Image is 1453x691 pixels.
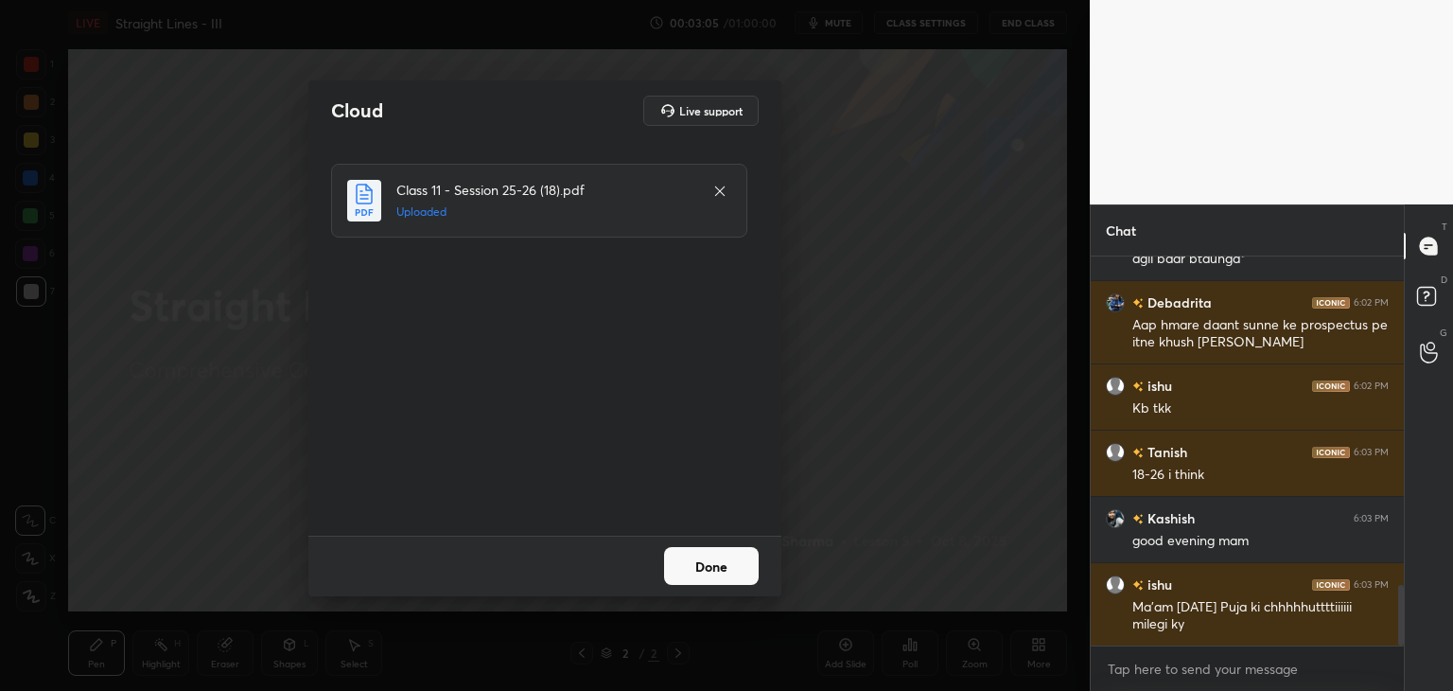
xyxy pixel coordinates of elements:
div: 6:03 PM [1354,447,1389,458]
img: no-rating-badge.077c3623.svg [1132,580,1144,591]
div: Aap hmare daant sunne ke prospectus pe itne khush [PERSON_NAME] [1132,316,1389,352]
div: Ma'am [DATE] Puja ki chhhhhuttttiiiiii milegi ky [1132,598,1389,634]
img: a12fd4583e324a309dea513c39b38df4.jpg [1106,509,1125,528]
p: T [1442,220,1447,234]
div: agli baar btaunga* [1132,250,1389,269]
img: default.png [1106,576,1125,594]
img: iconic-dark.1390631f.png [1312,447,1350,458]
p: G [1440,326,1447,340]
img: iconic-dark.1390631f.png [1312,579,1350,591]
div: good evening mam [1132,532,1389,551]
img: default.png [1106,443,1125,462]
div: Kb tkk [1132,399,1389,418]
div: 6:03 PM [1354,579,1389,591]
img: no-rating-badge.077c3623.svg [1132,381,1144,392]
h6: Debadrita [1144,292,1212,312]
div: 6:02 PM [1354,381,1389,392]
h4: Class 11 - Session 25-26 (18).pdf [396,180,693,200]
img: 9bd53f04b6f74b50bc09872727d51a66.jpg [1106,293,1125,312]
button: Done [664,547,759,585]
h2: Cloud [331,98,383,123]
img: no-rating-badge.077c3623.svg [1132,448,1144,458]
div: 18-26 i think [1132,466,1389,485]
img: no-rating-badge.077c3623.svg [1132,514,1144,524]
h6: Kashish [1144,508,1195,528]
h5: Uploaded [396,204,693,221]
div: grid [1091,257,1404,647]
img: iconic-dark.1390631f.png [1312,297,1350,309]
p: D [1441,273,1447,287]
img: default.png [1106,377,1125,396]
p: Chat [1091,205,1151,256]
h6: Tanish [1144,442,1187,462]
div: 6:03 PM [1354,513,1389,524]
div: 6:02 PM [1354,297,1389,309]
h5: Live support [679,105,743,116]
img: no-rating-badge.077c3623.svg [1132,298,1144,309]
h6: ishu [1144,376,1172,396]
h6: ishu [1144,575,1172,594]
img: iconic-dark.1390631f.png [1312,381,1350,392]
